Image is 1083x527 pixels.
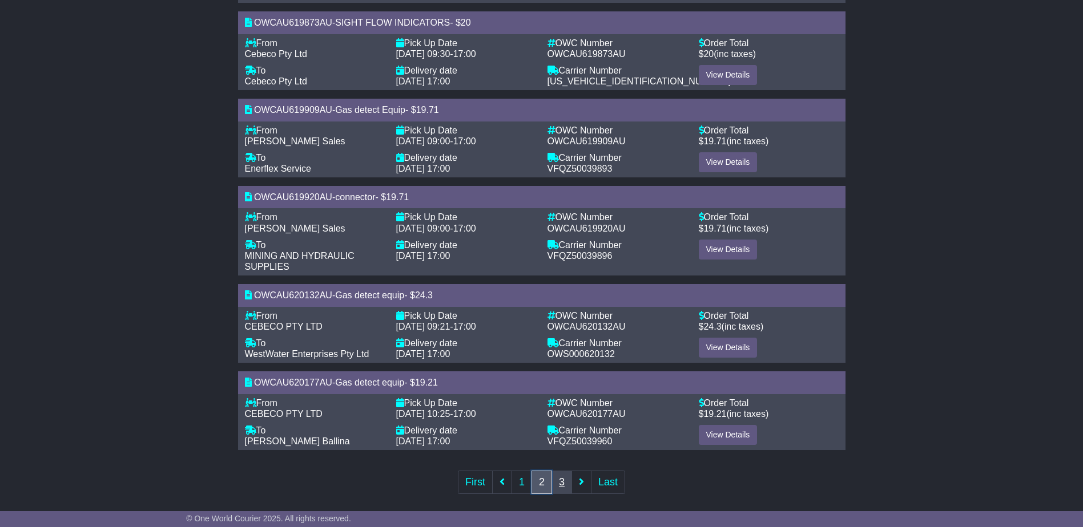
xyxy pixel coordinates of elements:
[547,224,626,233] span: OWCAU619920AU
[458,471,493,494] a: First
[396,240,536,250] div: Delivery date
[547,49,626,59] span: OWCAU619873AU
[415,378,438,387] span: 19.21
[396,310,536,321] div: Pick Up Date
[547,436,613,446] span: VFQZ50039960
[245,436,350,446] span: [PERSON_NAME] Ballina
[238,284,846,306] div: - - $
[245,425,385,436] div: To
[547,322,626,331] span: OWCAU620132AU
[396,436,450,446] span: [DATE] 17:00
[335,290,404,300] span: Gas detect equip
[532,471,552,494] a: 2
[396,212,536,222] div: Pick Up Date
[703,322,721,331] span: 24.3
[396,224,450,233] span: [DATE] 09:00
[547,125,687,136] div: OWC Number
[245,224,345,233] span: [PERSON_NAME] Sales
[699,408,839,419] div: $ (inc taxes)
[547,338,687,348] div: Carrier Number
[396,49,450,59] span: [DATE] 09:30
[547,398,687,408] div: OWC Number
[547,136,626,146] span: OWCAU619909AU
[547,164,613,173] span: VFQZ50039893
[396,223,536,234] div: -
[703,49,714,59] span: 20
[245,136,345,146] span: [PERSON_NAME] Sales
[386,192,409,202] span: 19.71
[238,186,846,208] div: - - $
[396,152,536,163] div: Delivery date
[699,65,758,85] a: View Details
[547,65,687,76] div: Carrier Number
[396,48,536,59] div: -
[254,290,332,300] span: OWCAU620132AU
[703,409,726,419] span: 19.21
[335,192,375,202] span: connector
[245,409,323,419] span: CEBECO PTY LTD
[396,409,450,419] span: [DATE] 10:25
[591,471,625,494] a: Last
[254,18,332,27] span: OWCAU619873AU
[245,65,385,76] div: To
[699,48,839,59] div: $ (inc taxes)
[453,322,476,331] span: 17:00
[551,471,572,494] a: 3
[703,224,726,233] span: 19.71
[547,349,615,359] span: OWS000620132
[396,65,536,76] div: Delivery date
[547,310,687,321] div: OWC Number
[254,378,332,387] span: OWCAU620177AU
[396,322,450,331] span: [DATE] 09:21
[245,251,355,271] span: MINING AND HYDRAULIC SUPPLIES
[396,321,536,332] div: -
[396,136,450,146] span: [DATE] 09:00
[547,38,687,48] div: OWC Number
[245,152,385,163] div: To
[547,212,687,222] div: OWC Number
[245,322,323,331] span: CEBECO PTY LTD
[453,224,476,233] span: 17:00
[245,76,307,86] span: Cebeco Pty Ltd
[699,310,839,321] div: Order Total
[699,125,839,136] div: Order Total
[245,310,385,321] div: From
[453,409,476,419] span: 17:00
[245,212,385,222] div: From
[396,38,536,48] div: Pick Up Date
[547,409,626,419] span: OWCAU620177AU
[703,136,726,146] span: 19.71
[396,349,450,359] span: [DATE] 17:00
[396,251,450,261] span: [DATE] 17:00
[699,223,839,234] div: $ (inc taxes)
[396,136,536,147] div: -
[699,38,839,48] div: Order Total
[461,18,471,27] span: 20
[415,290,433,300] span: 24.3
[699,152,758,172] a: View Details
[186,514,351,523] span: © One World Courier 2025. All rights reserved.
[547,240,687,250] div: Carrier Number
[547,425,687,436] div: Carrier Number
[396,408,536,419] div: -
[547,152,687,163] div: Carrier Number
[396,76,450,86] span: [DATE] 17:00
[396,425,536,436] div: Delivery date
[245,38,385,48] div: From
[335,105,405,115] span: Gas detect Equip
[453,49,476,59] span: 17:00
[238,99,846,121] div: - - $
[396,164,450,173] span: [DATE] 17:00
[245,125,385,136] div: From
[245,240,385,250] div: To
[699,321,839,332] div: $ (inc taxes)
[245,349,369,359] span: WestWater Enterprises Pty Ltd
[699,338,758,358] a: View Details
[547,76,731,86] span: [US_VEHICLE_IDENTIFICATION_NUMBER]
[238,371,846,394] div: - - $
[396,398,536,408] div: Pick Up Date
[245,398,385,408] div: From
[416,105,439,115] span: 19.71
[453,136,476,146] span: 17:00
[245,49,307,59] span: Cebeco Pty Ltd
